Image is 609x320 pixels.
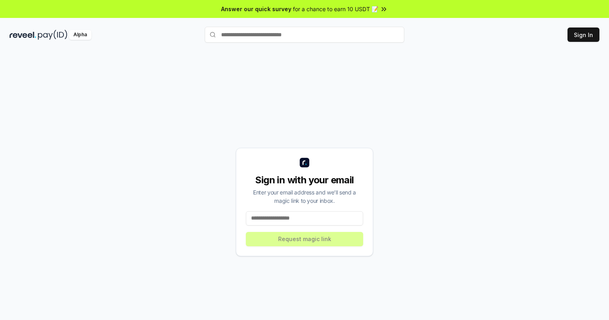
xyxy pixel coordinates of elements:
button: Sign In [567,27,599,42]
div: Enter your email address and we’ll send a magic link to your inbox. [246,188,363,205]
img: logo_small [300,158,309,167]
span: Answer our quick survey [221,5,291,13]
img: reveel_dark [10,30,36,40]
div: Sign in with your email [246,174,363,187]
span: for a chance to earn 10 USDT 📝 [293,5,378,13]
img: pay_id [38,30,67,40]
div: Alpha [69,30,91,40]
